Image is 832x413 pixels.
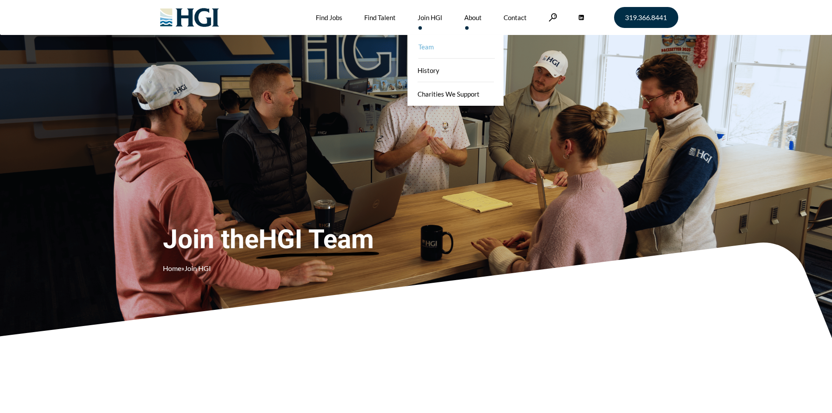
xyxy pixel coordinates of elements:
span: » [163,264,211,272]
span: Join the [163,224,444,255]
a: Team [408,35,504,59]
a: Search [549,13,557,21]
u: HGI Team [259,224,374,255]
a: Charities We Support [407,82,504,106]
span: Join HGI [184,264,211,272]
span: 319.366.8441 [625,14,667,21]
a: 319.366.8441 [614,7,678,28]
a: Home [163,264,181,272]
a: History [407,59,504,82]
